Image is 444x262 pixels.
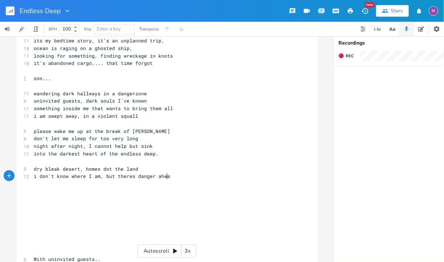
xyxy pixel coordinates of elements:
[34,135,138,142] span: don't let me sleep for too very long
[34,53,173,59] span: looking for something, finding wreckage in knots
[346,53,354,59] span: Rec
[181,245,194,258] div: 3x
[391,8,403,14] div: Share
[34,37,164,44] span: its my bedtime story, it's an unplanned trip,
[49,27,57,31] div: BPM
[358,4,372,17] button: New
[429,3,438,19] button: M
[34,150,159,157] span: into the darkest heart of the endless deep.
[34,105,173,112] span: something inside me that wants to bring them all
[34,90,147,97] span: wandering dark hallways in a dangerzone
[34,60,153,66] span: it's abandoned cargo,... that time forgot
[139,27,159,31] div: Transpose
[97,26,121,32] span: Enter a key
[34,75,51,82] span: ooo...
[365,2,374,8] div: New
[34,45,132,51] span: ocean is raging on a ghosted ship,
[34,113,138,119] span: i am swept away, in a violent squall
[34,97,147,104] span: uninvited guests, dark souls I've known
[34,173,170,179] span: i don't know where I am, but theres danger ahea
[336,50,357,62] button: Rec
[20,8,61,14] span: Endless Deep
[137,245,196,258] div: Autoscroll
[376,5,409,17] button: Share
[429,6,438,16] div: melindameshad
[34,143,153,149] span: night after night, I cannot help but sink
[84,27,91,31] div: Key
[34,166,138,172] span: dry bleak desert, homes dot the land
[34,128,170,134] span: please wake me up at the break of [PERSON_NAME]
